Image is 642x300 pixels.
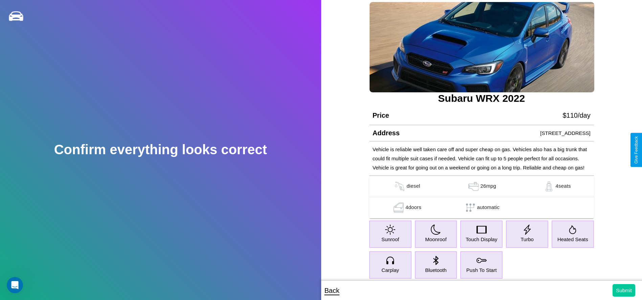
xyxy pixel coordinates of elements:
p: Carplay [381,266,399,275]
p: 26 mpg [480,181,496,191]
p: 4 doors [405,203,421,213]
div: Give Feedback [634,136,639,164]
p: 4 seats [556,181,571,191]
p: Moonroof [425,235,446,244]
h3: Subaru WRX 2022 [369,93,594,104]
p: automatic [477,203,500,213]
img: gas [467,181,480,191]
p: Turbo [521,235,534,244]
p: Heated Seats [557,235,588,244]
p: diesel [406,181,420,191]
p: Bluetooth [425,266,446,275]
table: simple table [369,176,594,218]
iframe: Intercom live chat [7,277,23,293]
h2: Confirm everything looks correct [54,142,267,157]
h4: Address [373,129,400,137]
button: Submit [613,284,635,297]
p: Sunroof [381,235,399,244]
h4: Price [373,112,389,119]
img: gas [393,181,406,191]
img: gas [392,203,405,213]
p: $ 110 /day [562,109,590,121]
p: Touch Display [466,235,497,244]
p: Vehicle is reliable well taken care off and super cheap on gas. Vehicles also has a big trunk tha... [373,145,591,172]
p: Push To Start [466,266,497,275]
p: [STREET_ADDRESS] [540,129,590,138]
p: Back [325,284,339,297]
img: gas [542,181,556,191]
